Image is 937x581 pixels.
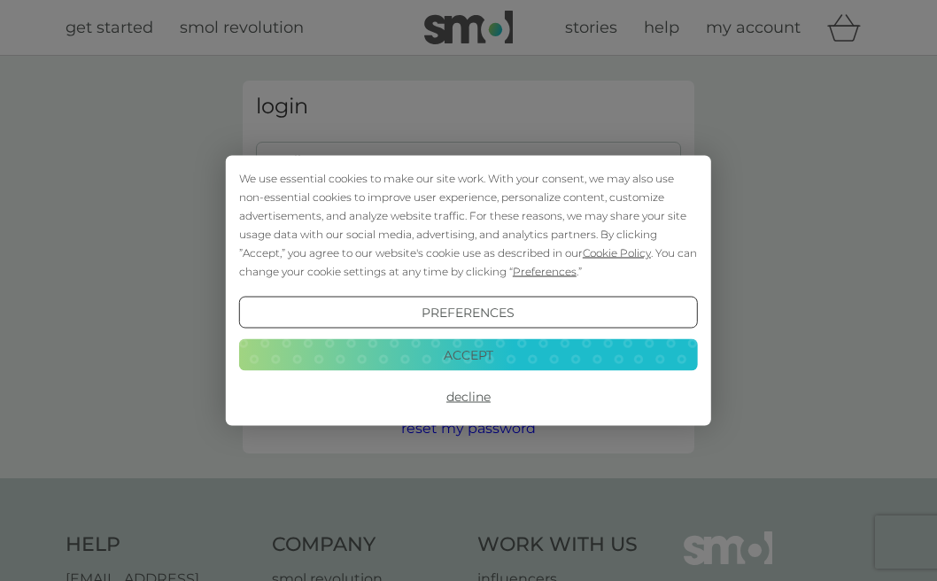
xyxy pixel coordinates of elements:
[513,265,577,278] span: Preferences
[239,169,698,281] div: We use essential cookies to make our site work. With your consent, we may also use non-essential ...
[239,381,698,413] button: Decline
[583,246,651,260] span: Cookie Policy
[226,156,711,426] div: Cookie Consent Prompt
[239,338,698,370] button: Accept
[239,297,698,329] button: Preferences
